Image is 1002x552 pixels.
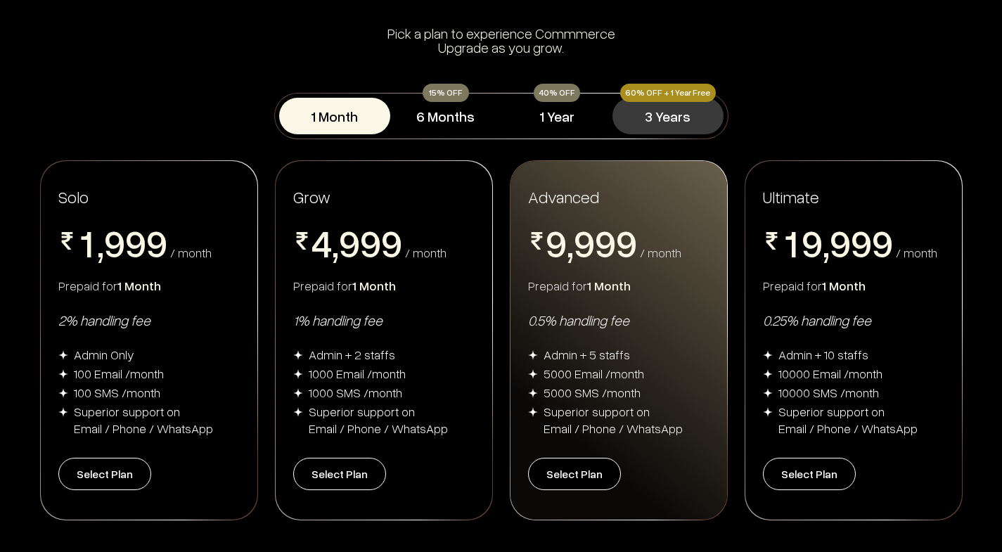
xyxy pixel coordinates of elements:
[74,403,213,437] div: Superior support on Email / Phone / WhatsApp
[46,26,957,54] div: Pick a plan to experience Commmerce Upgrade as you grow.
[76,224,97,262] span: 1
[528,407,538,417] img: img
[293,407,303,417] img: img
[781,224,802,262] span: 1
[58,369,68,379] img: img
[381,224,402,262] span: 9
[405,246,447,259] div: / month
[104,224,125,262] span: 9
[170,246,212,259] div: / month
[896,246,937,259] div: / month
[763,232,781,250] img: pricing-rupee
[528,311,709,329] div: 0.5% handling fee
[58,277,240,294] div: Prepaid for
[76,262,97,300] span: 2
[74,365,164,382] div: 100 Email /month
[763,186,819,207] span: Ultimate
[293,311,475,329] div: 1% handling fee
[332,224,339,266] span: ,
[567,224,574,266] span: ,
[778,365,882,382] div: 10000 Email /month
[309,346,395,363] div: Admin + 2 staffs
[58,458,151,490] button: Select Plan
[763,277,944,294] div: Prepaid for
[423,84,469,102] div: 15% OFF
[58,311,240,329] div: 2% handling fee
[574,224,595,262] span: 9
[528,232,546,250] img: pricing-rupee
[830,224,851,262] span: 9
[544,403,683,437] div: Superior support on Email / Phone / WhatsApp
[58,186,89,207] span: Solo
[872,224,893,262] span: 9
[279,98,390,134] button: 1 Month
[97,224,104,266] span: ,
[501,98,612,134] button: 1 Year
[58,388,68,398] img: img
[763,458,856,490] button: Select Plan
[311,224,332,262] span: 4
[640,246,681,259] div: / month
[360,224,381,262] span: 9
[851,224,872,262] span: 9
[339,224,360,262] span: 9
[293,350,303,360] img: img
[534,84,580,102] div: 40% OFF
[390,98,501,134] button: 6 Months
[58,232,76,250] img: pricing-rupee
[528,186,599,207] span: Advanced
[117,278,161,293] span: 1 Month
[763,407,773,417] img: img
[58,407,68,417] img: img
[528,388,538,398] img: img
[612,98,724,134] button: 3 Years
[74,384,160,401] div: 100 SMS /month
[587,278,631,293] span: 1 Month
[293,458,386,490] button: Select Plan
[125,224,146,262] span: 9
[528,369,538,379] img: img
[802,224,823,262] span: 9
[528,350,538,360] img: img
[546,224,567,262] span: 9
[595,224,616,262] span: 9
[528,277,709,294] div: Prepaid for
[352,278,396,293] span: 1 Month
[778,346,868,363] div: Admin + 10 staffs
[620,84,716,102] div: 60% OFF + 1 Year Free
[58,350,68,360] img: img
[822,278,866,293] span: 1 Month
[763,311,944,329] div: 0.25% handling fee
[616,224,637,262] span: 9
[781,262,802,300] span: 2
[544,365,644,382] div: 5000 Email /month
[74,346,134,363] div: Admin Only
[544,346,630,363] div: Admin + 5 staffs
[823,224,830,266] span: ,
[778,403,918,437] div: Superior support on Email / Phone / WhatsApp
[544,384,641,401] div: 5000 SMS /month
[146,224,167,262] span: 9
[763,350,773,360] img: img
[309,384,402,401] div: 1000 SMS /month
[293,388,303,398] img: img
[309,403,448,437] div: Superior support on Email / Phone / WhatsApp
[293,369,303,379] img: img
[293,232,311,250] img: pricing-rupee
[311,262,332,300] span: 5
[309,365,406,382] div: 1000 Email /month
[763,369,773,379] img: img
[293,186,330,207] span: Grow
[293,277,475,294] div: Prepaid for
[763,388,773,398] img: img
[528,458,621,490] button: Select Plan
[778,384,879,401] div: 10000 SMS /month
